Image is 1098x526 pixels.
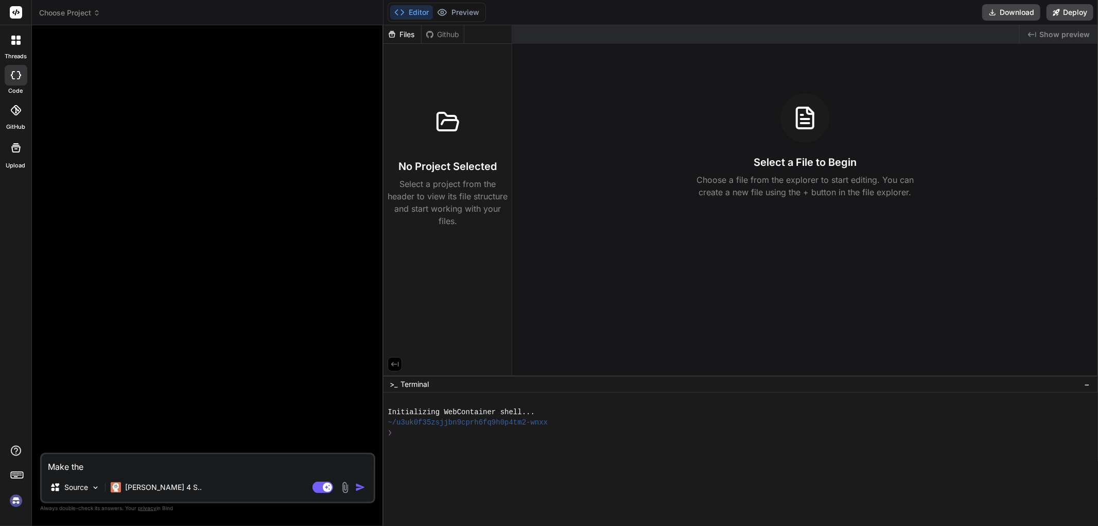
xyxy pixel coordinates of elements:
[982,4,1040,21] button: Download
[1039,29,1090,40] span: Show preview
[754,155,857,169] h3: Select a File to Begin
[5,52,27,61] label: threads
[1047,4,1093,21] button: Deploy
[422,29,464,40] div: Github
[390,379,397,389] span: >_
[1084,379,1090,389] span: −
[400,379,429,389] span: Terminal
[6,123,25,131] label: GitHub
[111,482,121,493] img: Claude 4 Sonnet
[9,87,23,95] label: code
[388,428,393,438] span: ❯
[388,417,548,428] span: ~/u3uk0f35zsjjbn9cprh6fq9h0p4tm2-wnxx
[39,8,100,18] span: Choose Project
[1082,376,1092,393] button: −
[91,483,100,492] img: Pick Models
[355,482,365,493] img: icon
[125,482,202,493] p: [PERSON_NAME] 4 S..
[339,482,351,494] img: attachment
[138,505,156,511] span: privacy
[40,503,375,513] p: Always double-check its answers. Your in Bind
[64,482,88,493] p: Source
[433,5,483,20] button: Preview
[690,174,920,198] p: Choose a file from the explorer to start editing. You can create a new file using the + button in...
[6,161,26,170] label: Upload
[384,29,421,40] div: Files
[390,5,433,20] button: Editor
[398,159,497,174] h3: No Project Selected
[388,178,508,227] p: Select a project from the header to view its file structure and start working with your files.
[7,492,25,510] img: signin
[42,454,374,473] textarea: Make the
[388,407,535,417] span: Initializing WebContainer shell...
